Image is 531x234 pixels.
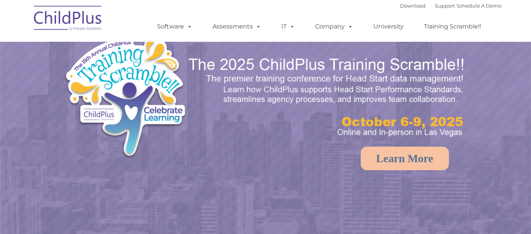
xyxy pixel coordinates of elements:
a: Download [400,3,426,9]
font: | [400,3,501,9]
a: University [366,19,411,34]
img: ChildPlus by Procare Solutions [30,0,106,38]
a: Schedule A Demo [457,3,501,9]
a: Software [149,19,200,34]
a: Assessments [205,19,269,34]
a: Learn More [361,147,449,170]
a: Training Scramble!! [416,19,489,34]
a: IT [274,19,303,34]
a: Support [435,3,455,9]
a: Company [308,19,361,34]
